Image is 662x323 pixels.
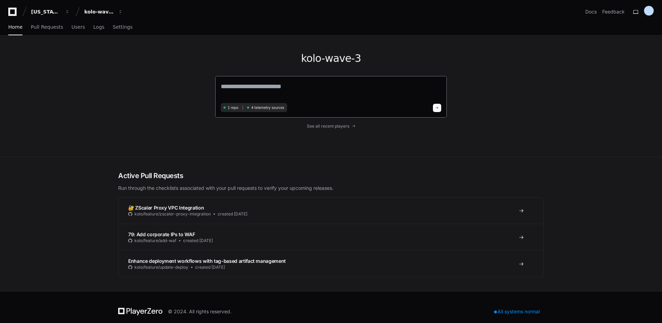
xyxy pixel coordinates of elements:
[128,231,195,237] span: 79: Add corporate IPs to WAF
[168,308,231,315] div: © 2024. All rights reserved.
[218,211,247,217] span: created [DATE]
[82,6,126,18] button: kolo-wave-3
[134,211,211,217] span: kolo/feature/zscaler-proxy-integration
[93,19,104,35] a: Logs
[84,8,114,15] div: kolo-wave-3
[215,52,447,65] h1: kolo-wave-3
[128,205,204,211] span: 🔐 ZScaler Proxy VPC Integration
[128,258,286,264] span: Enhance deployment workflows with tag-based artifact management
[228,105,238,110] span: 1 repo
[119,224,543,250] a: 79: Add corporate IPs to WAFkolo/feature/add-wafcreated [DATE]
[183,238,213,243] span: created [DATE]
[251,105,284,110] span: 4 telemetry sources
[28,6,73,18] button: [US_STATE] Pacific
[134,265,188,270] span: kolo/feature/update-deploy
[195,265,225,270] span: created [DATE]
[490,307,544,316] div: All systems normal
[118,185,544,192] p: Run through the checklists associated with your pull requests to verify your upcoming releases.
[307,123,349,129] span: See all recent players
[72,25,85,29] span: Users
[113,25,132,29] span: Settings
[585,8,597,15] a: Docs
[72,19,85,35] a: Users
[93,25,104,29] span: Logs
[119,197,543,224] a: 🔐 ZScaler Proxy VPC Integrationkolo/feature/zscaler-proxy-integrationcreated [DATE]
[215,123,447,129] a: See all recent players
[31,25,63,29] span: Pull Requests
[8,25,22,29] span: Home
[31,8,61,15] div: [US_STATE] Pacific
[31,19,63,35] a: Pull Requests
[119,250,543,277] a: Enhance deployment workflows with tag-based artifact managementkolo/feature/update-deploycreated ...
[8,19,22,35] a: Home
[113,19,132,35] a: Settings
[134,238,176,243] span: kolo/feature/add-waf
[602,8,625,15] button: Feedback
[118,171,544,181] h2: Active Pull Requests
